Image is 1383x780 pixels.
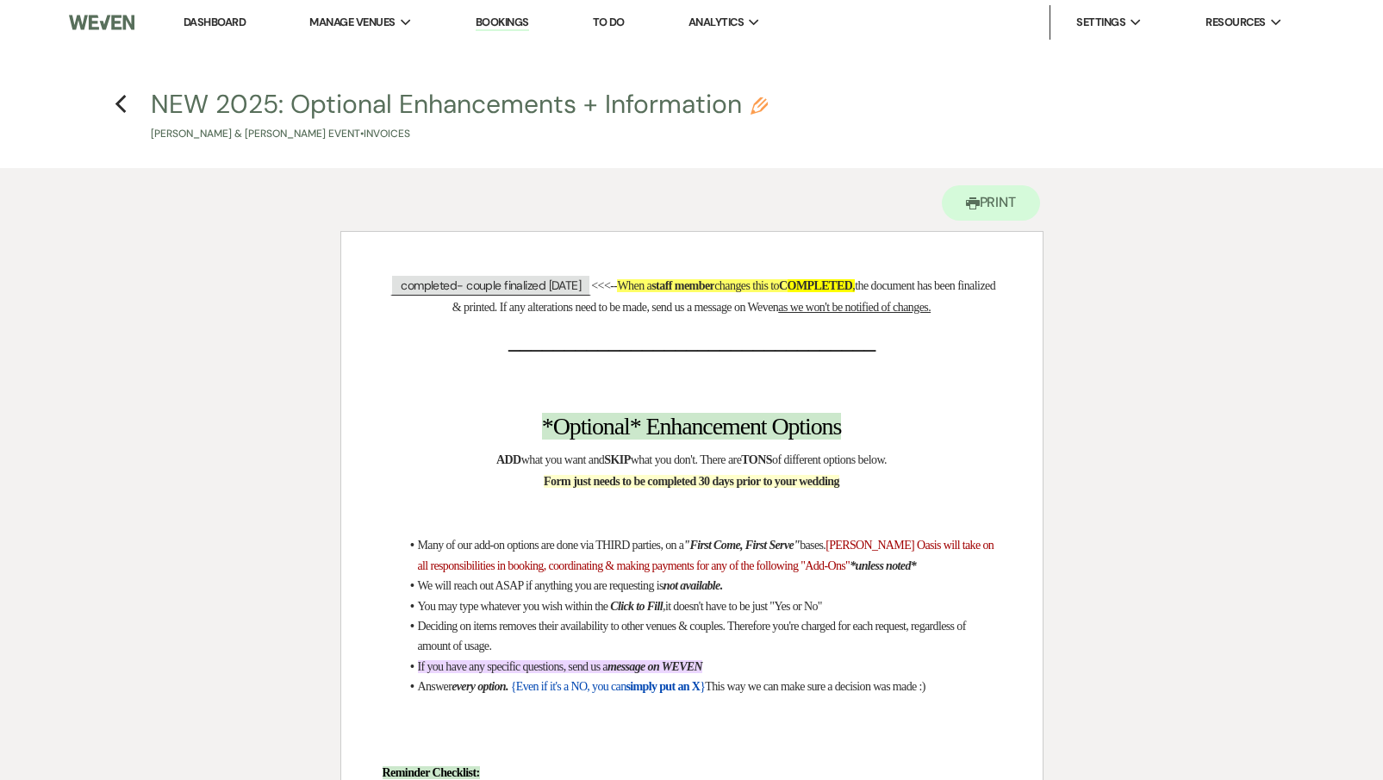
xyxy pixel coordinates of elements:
span: changes this to [714,279,779,292]
strong: ADD [496,453,521,466]
span: Options [771,413,841,440]
span: Answer [418,680,452,693]
span: [PERSON_NAME] Oasis will take on all responsibilities in booking, coordinating & making payments ... [418,539,997,571]
strong: TONS [741,453,772,466]
strong: C [779,279,788,292]
strong: SKIP [604,453,630,466]
em: message on WEVEN [607,660,702,673]
em: , [663,600,665,613]
span: it doesn't have to be just "Yes or No" [665,600,822,613]
strong: Form just needs to be completed 30 days prior to your wedding [544,475,839,488]
a: Bookings [476,15,529,31]
img: Weven Logo [69,4,134,41]
span: Settings [1076,14,1125,31]
p: [PERSON_NAME] & [PERSON_NAME] Event • Invoices [151,126,768,142]
span: <<<-- [591,279,617,292]
span: If you have any specific questions, send us a [418,660,607,673]
span: Manage Venues [309,14,395,31]
span: We will reach out ASAP if anything you are requesting is [418,579,663,592]
a: To Do [593,15,625,29]
span: Resources [1205,14,1265,31]
span: } [700,680,705,693]
span: Many of our add-on options are done via THIRD parties, on a [418,539,684,552]
span: bases. [800,539,825,552]
span: *Optional* Enhancement [542,413,767,440]
span: You may type whatever you wish within the [418,600,608,613]
span: completed- couple finalized [DATE] [390,274,591,296]
span: {Even if it's a NO, you can [511,680,626,693]
span: , [852,279,855,292]
em: not available. [663,579,723,592]
span: When a [617,279,651,292]
span: This way we can make sure a decision was made :) [705,680,925,693]
strong: OMPLETED [788,279,853,292]
span: Deciding on items removes their availability to other venues & couples. Therefore you're charged ... [418,620,969,652]
em: *unless noted* [850,559,916,572]
strong: Reminder Checklist: [383,766,480,779]
span: Analytics [688,14,744,31]
span: what you want and [521,453,605,466]
em: Click to Fill [610,600,663,613]
span: of different options below. [772,453,887,466]
span: what you don't. There are [631,453,742,466]
strong: simply put an X [626,680,701,693]
a: Dashboard [184,15,246,29]
strong: _________________________________ [508,327,875,353]
em: every option. [452,680,508,693]
em: "First Come, First Serve" [683,539,800,552]
button: NEW 2025: Optional Enhancements + Information[PERSON_NAME] & [PERSON_NAME] Event•Invoices [151,91,768,142]
button: Print [942,185,1041,221]
strong: staff member [651,279,714,292]
u: as we won't be notified of changes. [778,301,931,314]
